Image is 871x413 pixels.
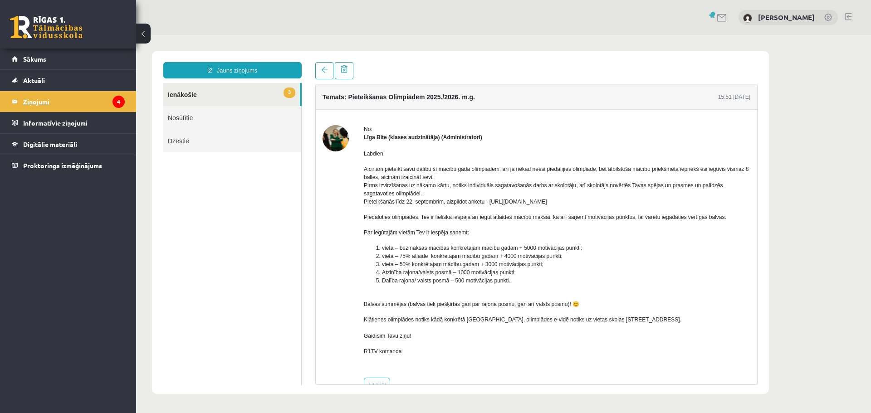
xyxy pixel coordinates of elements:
[27,27,166,44] a: Jauns ziņojums
[228,130,614,171] p: Aicinām pieteikt savu dalību šī mācību gada olimpiādēm, arī ja nekad neesi piedalījies olimpiādē,...
[23,91,125,112] legend: Ziņojumi
[12,134,125,155] a: Digitālie materiāli
[23,112,125,133] legend: Informatīvie ziņojumi
[12,112,125,133] a: Informatīvie ziņojumi
[23,76,45,84] span: Aktuāli
[246,225,614,233] li: vieta – 50% konkrētajam mācību gadam + 3000 motivācijas punkti;
[27,71,165,94] a: Nosūtītie
[23,140,77,148] span: Digitālie materiāli
[246,209,614,217] li: vieta – bezmaksas mācības konkrētajam mācību gadam + 5000 motivācijas punkti;
[27,48,164,71] a: 3Ienākošie
[743,14,752,23] img: Ilze Dembovska
[246,242,614,250] li: Dalība rajona/ valsts posmā – 500 motivācijas punkti.
[12,91,125,112] a: Ziņojumi4
[228,265,614,273] p: Balvas summējas (balvas tiek piešķirtas gan par rajona posmu, gan arī valsts posmu)! 😊
[228,115,614,123] p: Labdien!
[186,90,213,117] img: Līga Bite (klases audzinātāja)
[12,49,125,69] a: Sākums
[228,90,614,98] div: No:
[228,312,614,321] p: R1TV komanda
[228,194,614,202] p: Par iegūtajām vietām Tev ir iespēja saņemt:
[23,161,102,170] span: Proktoringa izmēģinājums
[12,155,125,176] a: Proktoringa izmēģinājums
[113,96,125,108] i: 4
[10,16,83,39] a: Rīgas 1. Tālmācības vidusskola
[228,281,614,305] p: Klātienes olimpiādes notiks kādā konkrētā [GEOGRAPHIC_DATA], olimpiādes e-vidē notiks uz vietas s...
[246,217,614,225] li: vieta – 75% atlaide konkrētajam mācību gadam + 4000 motivācijas punkti;
[582,58,614,66] div: 15:51 [DATE]
[186,58,339,66] h4: Temats: Pieteikšanās Olimpiādēm 2025./2026. m.g.
[228,99,346,106] strong: Līga Bite (klases audzinātāja) (Administratori)
[23,55,46,63] span: Sākums
[27,94,165,117] a: Dzēstie
[758,13,815,22] a: [PERSON_NAME]
[147,53,159,63] span: 3
[246,233,614,242] li: Atzinība rajona/valsts posmā – 1000 motivācijas punkti;
[12,70,125,91] a: Aktuāli
[228,343,254,359] a: Atbildēt
[228,178,614,186] p: Piedaloties olimpiādēs, Tev ir lieliska iespēja arī iegūt atlaides mācību maksai, kā arī saņemt m...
